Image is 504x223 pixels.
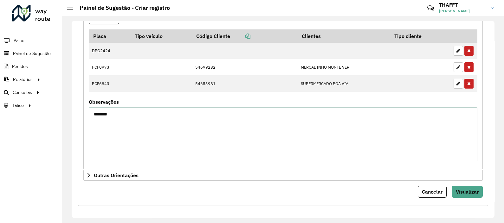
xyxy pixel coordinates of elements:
label: Observações [89,98,119,106]
th: Clientes [297,29,390,43]
td: DPG2424 [89,43,131,59]
td: 54653981 [192,75,297,92]
span: Painel [14,37,25,44]
span: Relatórios [13,76,33,83]
span: Painel de Sugestão [13,50,51,57]
h3: THAFFT [439,2,487,8]
span: Consultas [13,89,32,96]
a: Contato Rápido [424,1,437,15]
th: Tipo cliente [390,29,450,43]
span: Outras Orientações [94,173,139,178]
th: Código Cliente [192,29,297,43]
th: Placa [89,29,131,43]
td: 54699282 [192,59,297,75]
span: Cancelar [422,189,443,195]
button: Visualizar [452,186,483,198]
h2: Painel de Sugestão - Criar registro [73,4,170,11]
td: PCF0973 [89,59,131,75]
td: SUPERMERCADO BOA VIA [297,75,390,92]
span: Pedidos [12,63,28,70]
button: Cancelar [418,186,447,198]
td: MERCADINHO MONTE VER [297,59,390,75]
span: Tático [12,102,24,109]
td: PCF6843 [89,75,131,92]
span: Visualizar [456,189,479,195]
a: Copiar [230,33,250,39]
span: [PERSON_NAME] [439,8,487,14]
a: Outras Orientações [83,170,483,181]
th: Tipo veículo [131,29,192,43]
